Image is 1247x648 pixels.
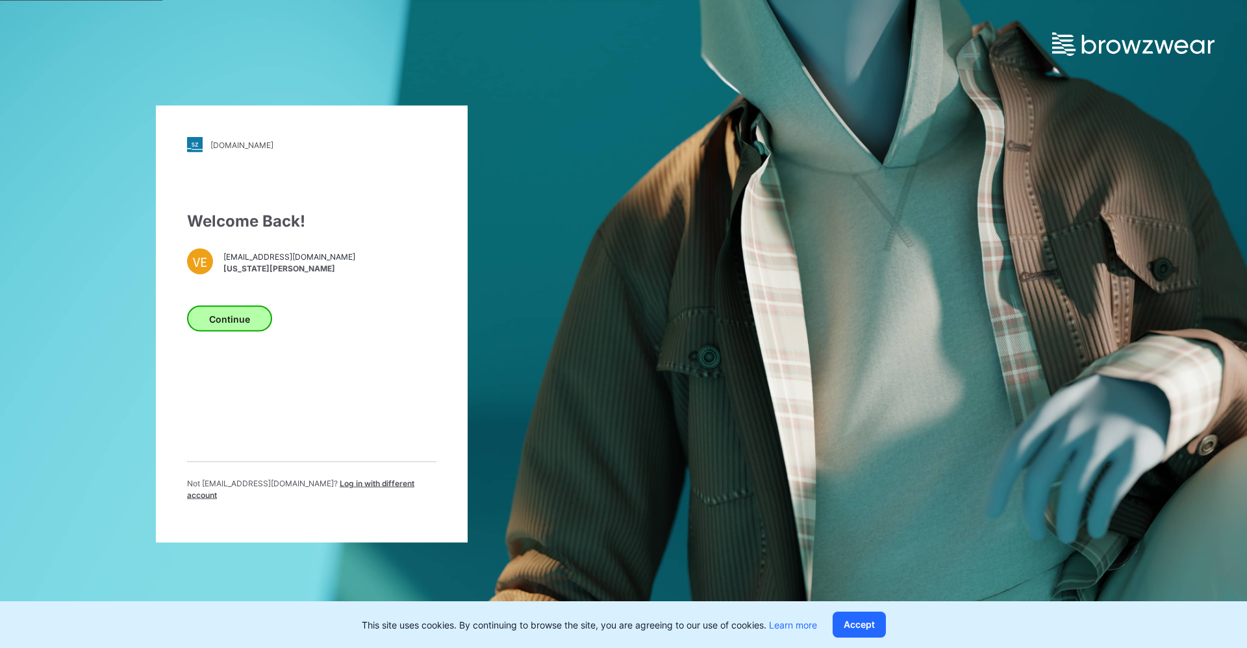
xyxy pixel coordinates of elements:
[187,249,213,275] div: VE
[187,478,436,501] p: Not [EMAIL_ADDRESS][DOMAIN_NAME] ?
[362,618,817,632] p: This site uses cookies. By continuing to browse the site, you are agreeing to our use of cookies.
[769,619,817,630] a: Learn more
[187,137,436,153] a: [DOMAIN_NAME]
[187,137,203,153] img: stylezone-logo.562084cfcfab977791bfbf7441f1a819.svg
[187,210,436,233] div: Welcome Back!
[187,306,272,332] button: Continue
[210,140,273,149] div: [DOMAIN_NAME]
[1052,32,1215,56] img: browzwear-logo.e42bd6dac1945053ebaf764b6aa21510.svg
[833,612,886,638] button: Accept
[223,251,355,262] span: [EMAIL_ADDRESS][DOMAIN_NAME]
[223,262,355,274] span: [US_STATE][PERSON_NAME]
